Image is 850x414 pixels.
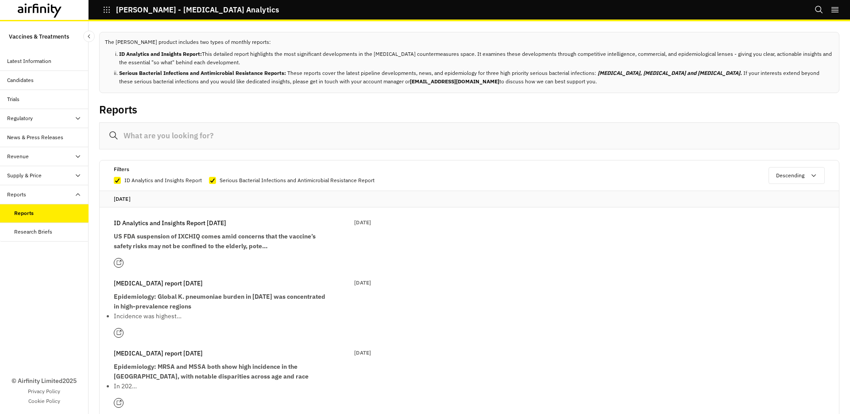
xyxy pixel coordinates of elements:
div: Supply & Price [7,172,42,180]
a: Privacy Policy [28,387,60,395]
p: ID Analytics and Insights Report [124,176,202,185]
p: [MEDICAL_DATA] report [DATE] [114,278,203,288]
button: [PERSON_NAME] - [MEDICAL_DATA] Analytics [103,2,279,17]
b: Serious Bacterial Infections and Antimicrobial Resistance Reports: [119,70,287,76]
li: These reports cover the latest pipeline developments, news, and epidemiology for three high prior... [119,69,834,86]
div: Reports [7,191,26,199]
p: [PERSON_NAME] - [MEDICAL_DATA] Analytics [116,6,279,14]
h2: Reports [99,103,137,116]
div: Latest Information [7,57,51,65]
p: [MEDICAL_DATA] report [DATE] [114,348,203,358]
p: [DATE] [354,278,371,287]
p: In 202… [114,381,326,391]
button: Search [815,2,823,17]
div: Regulatory [7,114,33,122]
p: Serious Bacterial Infections and Antimicrobial Resistance Report [220,176,375,185]
b: [EMAIL_ADDRESS][DOMAIN_NAME] [410,78,499,85]
div: News & Press Releases [7,133,63,141]
p: Filters [114,164,129,174]
button: Descending [769,167,825,184]
div: The [PERSON_NAME] product includes two types of monthly reports: [99,32,839,93]
p: ID Analytics and Insights Report [DATE] [114,218,226,228]
b: ID Analytics and Insights Report: [119,51,202,57]
p: [DATE] [354,348,371,357]
div: Trials [7,95,19,103]
p: Vaccines & Treatments [9,28,69,45]
p: [DATE] [354,218,371,227]
input: What are you looking for? [99,122,839,149]
a: Cookie Policy [28,397,60,405]
button: Close Sidebar [83,31,95,42]
div: Reports [14,209,34,217]
strong: Epidemiology: Global K. pneumoniae burden in [DATE] was concentrated in high-prevalence regions [114,293,325,310]
div: Revenue [7,152,29,160]
p: © Airfinity Limited 2025 [12,376,77,386]
strong: US FDA suspension of IXCHIQ comes amid concerns that the vaccine’s safety risks may not be confin... [114,232,316,250]
b: [MEDICAL_DATA], [MEDICAL_DATA] and [MEDICAL_DATA]. [598,70,742,76]
div: Research Briefs [14,228,52,236]
p: [DATE] [114,195,825,203]
strong: Epidemiology: MRSA and MSSA both show high incidence in the [GEOGRAPHIC_DATA], with notable dispa... [114,363,309,380]
li: This detailed report highlights the most significant developments in the [MEDICAL_DATA] counterme... [119,50,834,66]
p: Incidence was highest… [114,311,326,321]
div: Candidates [7,76,34,84]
